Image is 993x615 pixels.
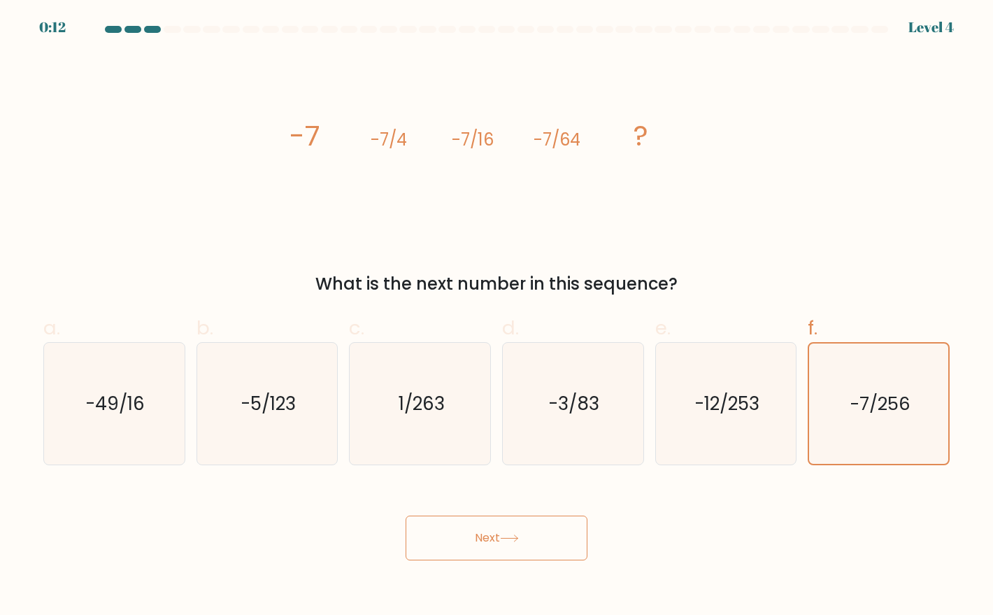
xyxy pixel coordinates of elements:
[349,314,364,341] span: c.
[655,314,671,341] span: e.
[534,128,580,151] tspan: -7/64
[241,391,296,416] text: -5/123
[908,17,954,38] div: Level 4
[406,516,587,560] button: Next
[452,128,494,151] tspan: -7/16
[371,128,407,151] tspan: -7/4
[808,314,817,341] span: f.
[398,391,444,416] text: 1/263
[850,391,910,416] text: -7/256
[694,391,759,416] text: -12/253
[52,271,941,297] div: What is the next number in this sequence?
[502,314,519,341] span: d.
[290,116,320,155] tspan: -7
[197,314,213,341] span: b.
[549,391,600,416] text: -3/83
[39,17,66,38] div: 0:12
[43,314,60,341] span: a.
[634,116,648,155] tspan: ?
[86,391,145,416] text: -49/16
